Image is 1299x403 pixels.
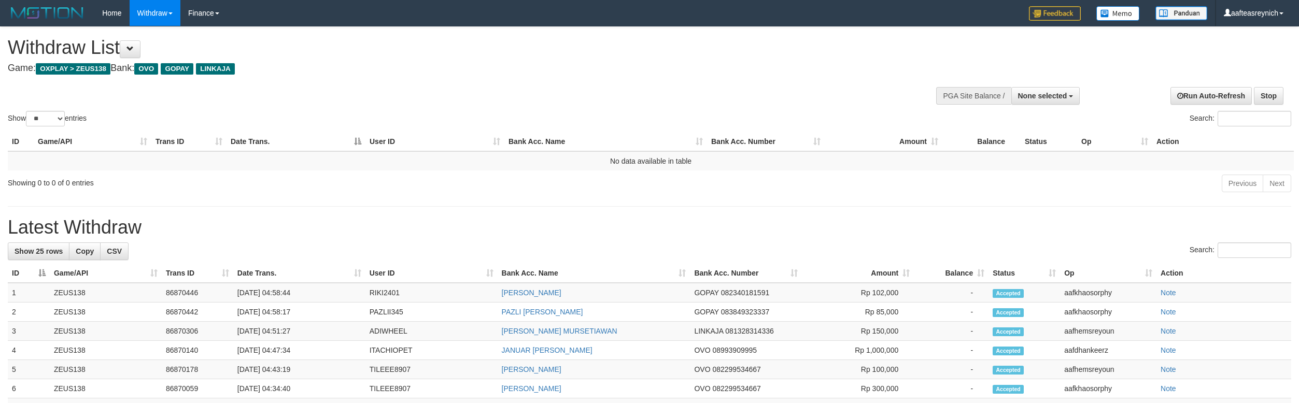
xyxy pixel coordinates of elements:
span: OVO [694,346,710,354]
a: [PERSON_NAME] [502,289,561,297]
span: OVO [134,63,158,75]
img: Feedback.jpg [1029,6,1081,21]
th: Bank Acc. Name: activate to sort column ascending [498,264,690,283]
label: Search: [1190,242,1291,258]
span: Copy 081328314336 to clipboard [725,327,773,335]
th: Balance [942,132,1021,151]
span: Accepted [993,385,1024,394]
td: RIKI2401 [365,283,498,303]
th: Date Trans.: activate to sort column ascending [233,264,365,283]
span: Accepted [993,366,1024,375]
img: panduan.png [1155,6,1207,20]
th: Action [1156,264,1291,283]
td: 86870140 [162,341,233,360]
a: Show 25 rows [8,242,69,260]
img: Button%20Memo.svg [1096,6,1140,21]
td: 86870059 [162,379,233,398]
td: aafhemsreyoun [1060,360,1156,379]
td: [DATE] 04:47:34 [233,341,365,360]
th: User ID: activate to sort column ascending [365,132,504,151]
td: - [914,322,989,341]
td: aafkhaosorphy [1060,379,1156,398]
td: Rp 150,000 [802,322,914,341]
a: JANUAR [PERSON_NAME] [502,346,592,354]
td: ZEUS138 [50,322,162,341]
a: Note [1161,384,1176,393]
th: Trans ID: activate to sort column ascending [162,264,233,283]
td: 86870446 [162,283,233,303]
th: Bank Acc. Number: activate to sort column ascending [690,264,802,283]
td: 6 [8,379,50,398]
a: Stop [1254,87,1283,105]
span: OXPLAY > ZEUS138 [36,63,110,75]
a: Copy [69,242,101,260]
th: ID [8,132,34,151]
th: Action [1152,132,1294,151]
span: Accepted [993,347,1024,355]
a: CSV [100,242,129,260]
td: ZEUS138 [50,341,162,360]
th: Status [1021,132,1077,151]
td: ZEUS138 [50,360,162,379]
td: 5 [8,360,50,379]
td: - [914,341,989,360]
span: Copy 082340181591 to clipboard [721,289,769,297]
span: None selected [1018,92,1067,100]
th: Game/API: activate to sort column ascending [50,264,162,283]
a: Note [1161,346,1176,354]
th: Amount: activate to sort column ascending [802,264,914,283]
td: Rp 85,000 [802,303,914,322]
td: ZEUS138 [50,379,162,398]
span: LINKAJA [196,63,235,75]
div: PGA Site Balance / [936,87,1011,105]
h1: Withdraw List [8,37,856,58]
td: ZEUS138 [50,283,162,303]
td: [DATE] 04:51:27 [233,322,365,341]
td: 2 [8,303,50,322]
td: [DATE] 04:34:40 [233,379,365,398]
a: [PERSON_NAME] [502,384,561,393]
span: GOPAY [694,289,718,297]
td: [DATE] 04:58:44 [233,283,365,303]
td: [DATE] 04:58:17 [233,303,365,322]
a: Note [1161,327,1176,335]
td: ZEUS138 [50,303,162,322]
span: GOPAY [161,63,193,75]
td: 1 [8,283,50,303]
th: Date Trans.: activate to sort column descending [227,132,365,151]
span: Copy 083849323337 to clipboard [721,308,769,316]
td: - [914,283,989,303]
a: Note [1161,289,1176,297]
a: Next [1263,175,1291,192]
span: Copy [76,247,94,255]
span: Copy 08993909995 to clipboard [712,346,757,354]
span: Show 25 rows [15,247,63,255]
span: OVO [694,384,710,393]
td: No data available in table [8,151,1294,170]
span: OVO [694,365,710,373]
th: User ID: activate to sort column ascending [365,264,498,283]
td: PAZLII345 [365,303,498,322]
th: Amount: activate to sort column ascending [825,132,942,151]
td: aafhemsreyoun [1060,322,1156,341]
td: Rp 100,000 [802,360,914,379]
span: Copy 082299534667 to clipboard [712,384,760,393]
span: Accepted [993,308,1024,317]
td: aafkhaosorphy [1060,303,1156,322]
td: Rp 300,000 [802,379,914,398]
td: 3 [8,322,50,341]
td: ITACHIOPET [365,341,498,360]
td: [DATE] 04:43:19 [233,360,365,379]
td: TILEEE8907 [365,379,498,398]
td: 86870442 [162,303,233,322]
input: Search: [1218,111,1291,126]
th: Trans ID: activate to sort column ascending [151,132,227,151]
td: Rp 1,000,000 [802,341,914,360]
th: Bank Acc. Name: activate to sort column ascending [504,132,707,151]
span: Copy 082299534667 to clipboard [712,365,760,373]
span: Accepted [993,289,1024,298]
td: 4 [8,341,50,360]
a: Run Auto-Refresh [1170,87,1252,105]
a: Note [1161,365,1176,373]
span: LINKAJA [694,327,723,335]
